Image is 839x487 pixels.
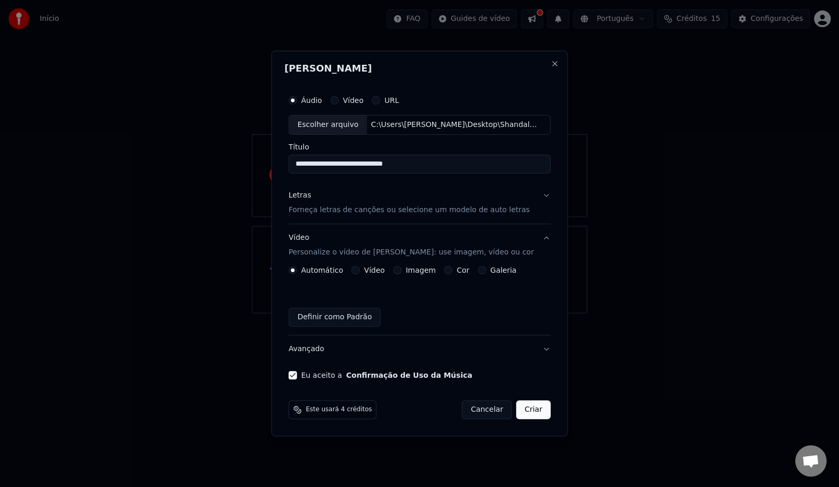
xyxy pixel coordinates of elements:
button: Criar [516,400,551,419]
span: Este usará 4 créditos [306,405,372,414]
button: Avançado [289,335,551,363]
div: Letras [289,190,311,201]
h2: [PERSON_NAME] [285,64,555,73]
p: Forneça letras de canções ou selecione um modelo de auto letras [289,205,530,215]
div: VídeoPersonalize o vídeo de [PERSON_NAME]: use imagem, vídeo ou cor [289,266,551,335]
label: URL [384,97,399,104]
label: Vídeo [364,266,385,274]
label: Título [289,143,551,150]
label: Automático [301,266,343,274]
div: C:\Users\[PERSON_NAME]\Desktop\Shandalari kanda Espirito de Deus.mp3 [367,120,545,130]
div: Vídeo [289,233,534,258]
button: Definir como Padrão [289,308,381,327]
label: Cor [457,266,469,274]
div: Escolher arquivo [289,115,367,134]
button: VídeoPersonalize o vídeo de [PERSON_NAME]: use imagem, vídeo ou cor [289,224,551,266]
button: Cancelar [462,400,512,419]
label: Vídeo [343,97,364,104]
label: Áudio [301,97,322,104]
label: Eu aceito a [301,372,472,379]
button: LetrasForneça letras de canções ou selecione um modelo de auto letras [289,182,551,224]
p: Personalize o vídeo de [PERSON_NAME]: use imagem, vídeo ou cor [289,247,534,258]
button: Eu aceito a [346,372,472,379]
label: Galeria [490,266,516,274]
label: Imagem [405,266,435,274]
